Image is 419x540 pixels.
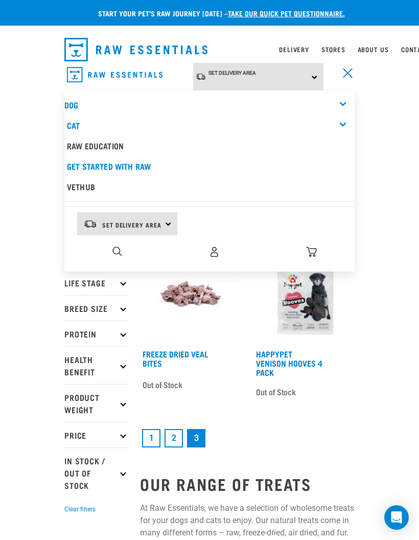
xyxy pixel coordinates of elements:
p: In Stock / Out Of Stock [64,447,128,498]
p: Price [64,422,128,447]
img: Raw Essentials Logo [64,38,207,61]
img: van-moving.png [83,219,97,229]
a: Raw Education [64,136,355,156]
a: Cat [67,123,80,127]
img: Dried Veal Bites 1698 [140,243,241,344]
nav: pagination [140,427,355,449]
button: Clear filters [64,505,96,514]
a: Get started with Raw [64,156,355,176]
nav: dropdown navigation [56,34,363,65]
a: Freeze Dried Veal Bites [143,351,208,365]
p: Product Weight [64,384,128,422]
a: Delivery [279,48,309,51]
a: menu [336,62,355,81]
img: Happypet Venison Hooves 004 [253,243,355,344]
img: van-moving.png [196,73,206,81]
img: home-icon-1@2x.png [112,246,122,256]
h2: OUR RANGE OF TREATS [140,475,355,493]
a: take our quick pet questionnaire. [228,11,345,15]
span: Set Delivery Area [208,70,256,76]
img: home-icon@2x.png [306,246,317,257]
span: Out of Stock [256,384,296,399]
img: user.png [209,246,220,257]
a: Page 3 [187,429,205,447]
span: Set Delivery Area [102,223,161,227]
a: About Us [358,48,389,51]
a: Goto page 1 [142,429,160,447]
div: Open Intercom Messenger [384,505,409,530]
p: Health Benefit [64,346,128,384]
p: Protein [64,321,128,346]
a: Dog [64,102,78,107]
img: Raw Essentials Logo [67,67,162,83]
p: Breed Size [64,295,128,321]
a: Goto page 2 [165,429,183,447]
a: Happypet Venison Hooves 4 Pack [256,351,322,374]
p: Life Stage [64,269,128,295]
a: Vethub [64,176,355,197]
span: Out of Stock [143,377,182,392]
a: Stores [321,48,345,51]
